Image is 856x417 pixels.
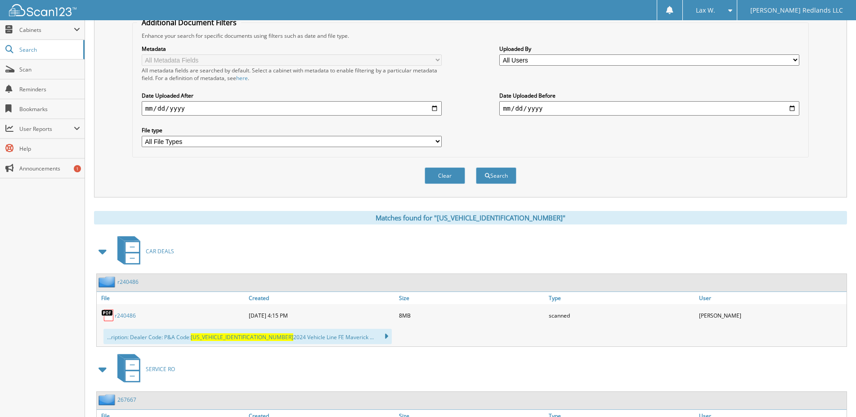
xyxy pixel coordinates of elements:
span: User Reports [19,125,74,133]
span: Search [19,46,79,54]
img: folder2.png [99,394,117,405]
span: Help [19,145,80,152]
a: File [97,292,246,304]
a: Created [246,292,396,304]
span: Lax W. [696,8,715,13]
div: 1 [74,165,81,172]
div: scanned [547,306,696,324]
a: 267667 [117,396,136,404]
span: Bookmarks [19,105,80,113]
label: Metadata [142,45,442,53]
span: CAR DEALS [146,247,174,255]
span: [US_VEHICLE_IDENTIFICATION_NUMBER] [191,333,293,341]
input: end [499,101,799,116]
a: r240486 [117,278,139,286]
iframe: Chat Widget [811,374,856,417]
span: Announcements [19,165,80,172]
label: Date Uploaded After [142,92,442,99]
a: User [697,292,847,304]
label: File type [142,126,442,134]
a: CAR DEALS [112,233,174,269]
a: r240486 [115,312,136,319]
div: ...ription: Dealer Code: P&A Code: 2024 Vehicle Line FE Maverick ... [103,329,392,344]
a: here [236,74,248,82]
a: SERVICE RO [112,351,175,387]
span: Cabinets [19,26,74,34]
img: scan123-logo-white.svg [9,4,76,16]
input: start [142,101,442,116]
div: Enhance your search for specific documents using filters such as date and file type. [137,32,804,40]
span: SERVICE RO [146,365,175,373]
div: Matches found for "[US_VEHICLE_IDENTIFICATION_NUMBER]" [94,211,847,224]
img: folder2.png [99,276,117,287]
label: Uploaded By [499,45,799,53]
span: [PERSON_NAME] Redlands LLC [750,8,843,13]
div: [DATE] 4:15 PM [246,306,396,324]
img: PDF.png [101,309,115,322]
button: Search [476,167,516,184]
button: Clear [425,167,465,184]
div: All metadata fields are searched by default. Select a cabinet with metadata to enable filtering b... [142,67,442,82]
span: Reminders [19,85,80,93]
span: Scan [19,66,80,73]
div: [PERSON_NAME] [697,306,847,324]
legend: Additional Document Filters [137,18,241,27]
div: 8MB [397,306,547,324]
a: Size [397,292,547,304]
a: Type [547,292,696,304]
label: Date Uploaded Before [499,92,799,99]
